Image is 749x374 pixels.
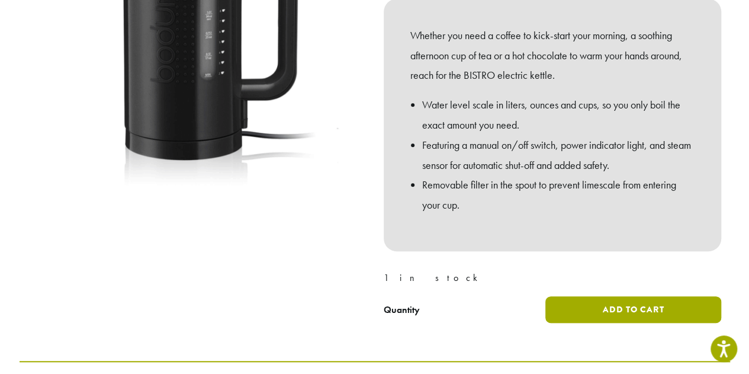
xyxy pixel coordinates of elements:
li: Removable filter in the spout to prevent limescale from entering your cup. [422,175,695,215]
p: 1 in stock [384,269,721,287]
p: Whether you need a coffee to kick-start your morning, a soothing afternoon cup of tea or a hot ch... [410,25,695,85]
button: Add to cart [545,296,721,323]
li: Featuring a manual on/off switch, power indicator light, and steam sensor for automatic shut-off ... [422,135,695,175]
li: Water level scale in liters, ounces and cups, so you only boil the exact amount you need. [422,95,695,135]
div: Quantity [384,303,420,317]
